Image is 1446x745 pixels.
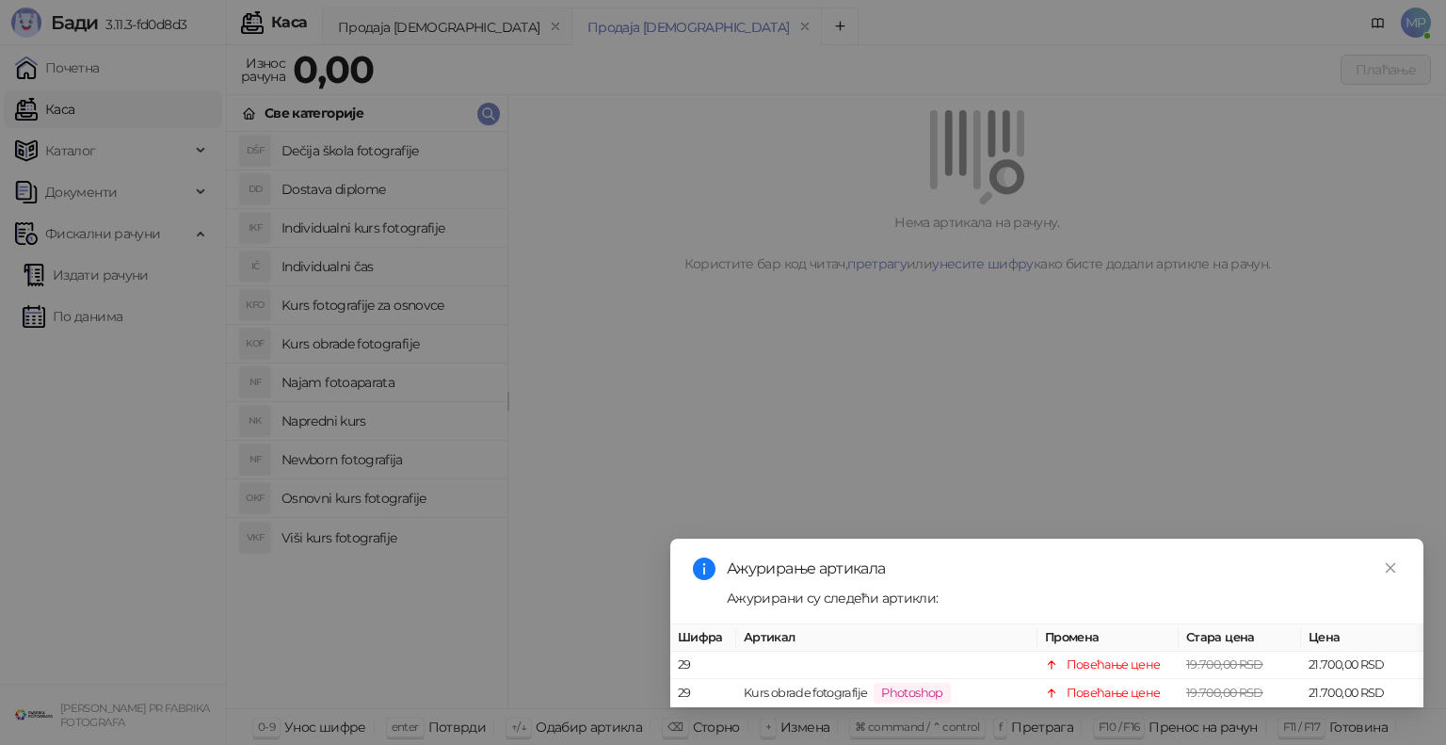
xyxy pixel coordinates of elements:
[670,624,736,652] th: Шифра
[670,652,736,679] td: 29
[736,624,1037,652] th: Артикал
[1186,657,1263,672] span: 19.700,00 RSD
[693,558,715,580] span: info-circle
[1384,561,1397,575] span: close
[1179,624,1301,652] th: Стара цена
[1301,624,1423,652] th: Цена
[670,679,736,708] td: 29
[1380,558,1401,578] a: Close
[1067,684,1161,703] div: Повећање цене
[1301,679,1423,708] td: 21.700,00 RSD
[736,679,1037,708] td: Kurs obrade fotografije
[874,683,950,704] span: Photoshop
[1186,686,1263,700] span: 19.700,00 RSD
[1067,656,1161,674] div: Повећање цене
[727,588,1401,608] div: Ажурирани су следећи артикли:
[1301,652,1423,679] td: 21.700,00 RSD
[727,558,1401,580] div: Ажурирање артикала
[1037,624,1179,652] th: Промена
